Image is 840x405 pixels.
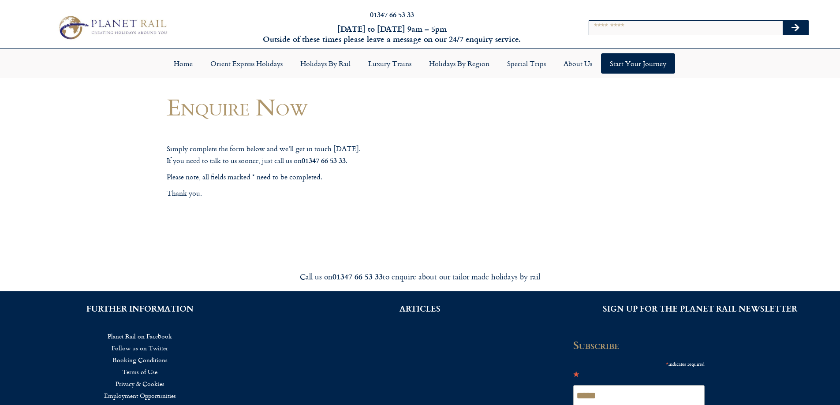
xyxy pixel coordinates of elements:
[370,9,414,19] a: 01347 66 53 33
[165,53,202,74] a: Home
[293,305,547,312] h2: ARTICLES
[13,390,267,401] a: Employment Opportunities
[13,354,267,366] a: Booking Conditions
[173,271,667,282] div: Call us on to enquire about our tailor made holidays by rail
[202,53,291,74] a: Orient Express Holidays
[54,13,170,41] img: Planet Rail Train Holidays Logo
[302,155,346,165] strong: 01347 66 53 33
[13,305,267,312] h2: FURTHER INFORMATION
[498,53,555,74] a: Special Trips
[359,53,420,74] a: Luxury Trains
[573,358,705,369] div: indicates required
[167,143,497,166] p: Simply complete the form below and we’ll get in touch [DATE]. If you need to talk to us sooner, j...
[332,271,383,282] strong: 01347 66 53 33
[420,53,498,74] a: Holidays by Region
[555,53,601,74] a: About Us
[4,53,836,74] nav: Menu
[13,378,267,390] a: Privacy & Cookies
[167,94,497,120] h1: Enquire Now
[13,366,267,378] a: Terms of Use
[167,171,497,183] p: Please note, all fields marked * need to be completed.
[783,21,808,35] button: Search
[601,53,675,74] a: Start your Journey
[291,53,359,74] a: Holidays by Rail
[13,330,267,401] nav: Menu
[226,24,558,45] h6: [DATE] to [DATE] 9am – 5pm Outside of these times please leave a message on our 24/7 enquiry serv...
[13,342,267,354] a: Follow us on Twitter
[573,305,827,312] h2: SIGN UP FOR THE PLANET RAIL NEWSLETTER
[167,188,497,199] p: Thank you.
[13,330,267,342] a: Planet Rail on Facebook
[573,339,710,351] h2: Subscribe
